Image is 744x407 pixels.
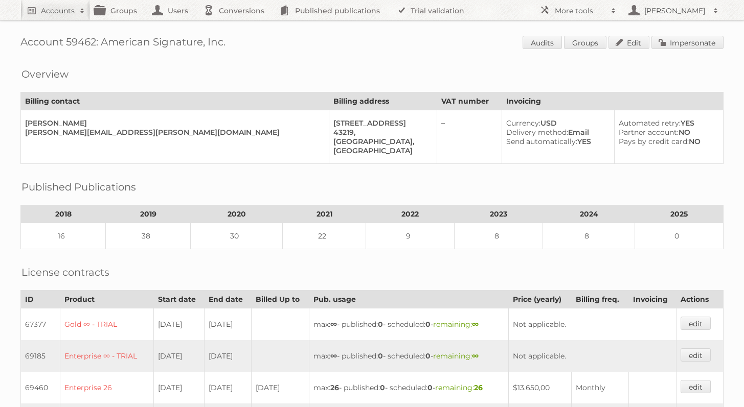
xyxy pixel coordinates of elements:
[330,320,337,329] strong: ∞
[21,223,106,249] td: 16
[205,308,252,341] td: [DATE]
[378,320,383,329] strong: 0
[509,291,572,308] th: Price (yearly)
[333,128,429,137] div: 43219,
[106,223,191,249] td: 38
[21,92,329,110] th: Billing contact
[153,291,205,308] th: Start date
[425,351,431,361] strong: 0
[21,372,60,403] td: 69460
[619,118,681,128] span: Automated retry:
[21,205,106,223] th: 2018
[564,36,606,49] a: Groups
[506,128,606,137] div: Email
[21,308,60,341] td: 67377
[333,137,429,146] div: [GEOGRAPHIC_DATA],
[205,372,252,403] td: [DATE]
[437,110,502,164] td: –
[283,205,366,223] th: 2021
[106,205,191,223] th: 2019
[41,6,75,16] h2: Accounts
[153,308,205,341] td: [DATE]
[333,118,429,128] div: [STREET_ADDRESS]
[25,118,321,128] div: [PERSON_NAME]
[60,308,153,341] td: Gold ∞ - TRIAL
[191,223,283,249] td: 30
[635,205,723,223] th: 2025
[380,383,385,392] strong: 0
[509,372,572,403] td: $13.650,00
[21,66,69,82] h2: Overview
[433,351,479,361] span: remaining:
[378,351,383,361] strong: 0
[628,291,676,308] th: Invoicing
[676,291,723,308] th: Actions
[619,118,715,128] div: YES
[425,320,431,329] strong: 0
[309,340,509,372] td: max: - published: - scheduled: -
[252,372,309,403] td: [DATE]
[619,137,689,146] span: Pays by credit card:
[472,351,479,361] strong: ∞
[20,36,724,51] h1: Account 59462: American Signature, Inc.
[21,291,60,308] th: ID
[681,348,711,362] a: edit
[21,340,60,372] td: 69185
[619,137,715,146] div: NO
[330,383,339,392] strong: 26
[619,128,679,137] span: Partner account:
[509,340,677,372] td: Not applicable.
[572,291,629,308] th: Billing freq.
[635,223,723,249] td: 0
[330,351,337,361] strong: ∞
[506,118,606,128] div: USD
[435,383,483,392] span: remaining:
[433,320,479,329] span: remaining:
[309,372,509,403] td: max: - published: - scheduled: -
[427,383,433,392] strong: 0
[642,6,708,16] h2: [PERSON_NAME]
[437,92,502,110] th: VAT number
[21,179,136,195] h2: Published Publications
[205,291,252,308] th: End date
[366,205,455,223] th: 2022
[555,6,606,16] h2: More tools
[191,205,283,223] th: 2020
[252,291,309,308] th: Billed Up to
[60,372,153,403] td: Enterprise 26
[153,340,205,372] td: [DATE]
[608,36,649,49] a: Edit
[651,36,724,49] a: Impersonate
[543,205,635,223] th: 2024
[333,146,429,155] div: [GEOGRAPHIC_DATA]
[506,118,540,128] span: Currency:
[619,128,715,137] div: NO
[309,291,509,308] th: Pub. usage
[329,92,437,110] th: Billing address
[523,36,562,49] a: Audits
[366,223,455,249] td: 9
[60,291,153,308] th: Product
[455,223,543,249] td: 8
[506,137,606,146] div: YES
[506,137,577,146] span: Send automatically:
[60,340,153,372] td: Enterprise ∞ - TRIAL
[474,383,483,392] strong: 26
[543,223,635,249] td: 8
[205,340,252,372] td: [DATE]
[21,265,109,280] h2: License contracts
[153,372,205,403] td: [DATE]
[309,308,509,341] td: max: - published: - scheduled: -
[509,308,677,341] td: Not applicable.
[25,128,321,137] div: [PERSON_NAME][EMAIL_ADDRESS][PERSON_NAME][DOMAIN_NAME]
[506,128,568,137] span: Delivery method:
[472,320,479,329] strong: ∞
[283,223,366,249] td: 22
[681,380,711,393] a: edit
[502,92,723,110] th: Invoicing
[572,372,629,403] td: Monthly
[455,205,543,223] th: 2023
[681,317,711,330] a: edit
